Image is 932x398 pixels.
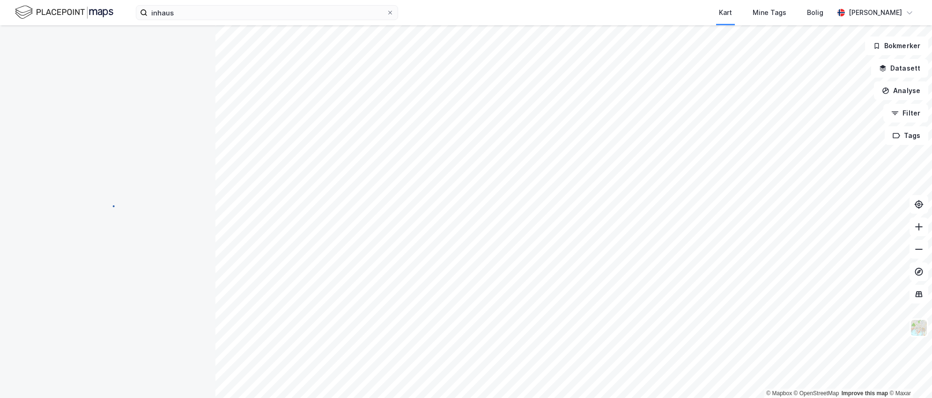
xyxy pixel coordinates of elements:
button: Bokmerker [865,36,928,55]
a: Improve this map [842,390,888,397]
button: Analyse [874,81,928,100]
div: [PERSON_NAME] [849,7,902,18]
div: Kontrollprogram for chat [885,353,932,398]
a: Mapbox [766,390,792,397]
img: logo.f888ab2527a4732fd821a326f86c7f29.svg [15,4,113,21]
input: Søk på adresse, matrikkel, gårdeiere, leietakere eller personer [148,6,386,20]
div: Mine Tags [753,7,786,18]
button: Filter [883,104,928,123]
button: Datasett [871,59,928,78]
a: OpenStreetMap [794,390,839,397]
div: Bolig [807,7,823,18]
img: spinner.a6d8c91a73a9ac5275cf975e30b51cfb.svg [100,199,115,214]
button: Tags [885,126,928,145]
div: Kart [719,7,732,18]
img: Z [910,319,928,337]
iframe: Chat Widget [885,353,932,398]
